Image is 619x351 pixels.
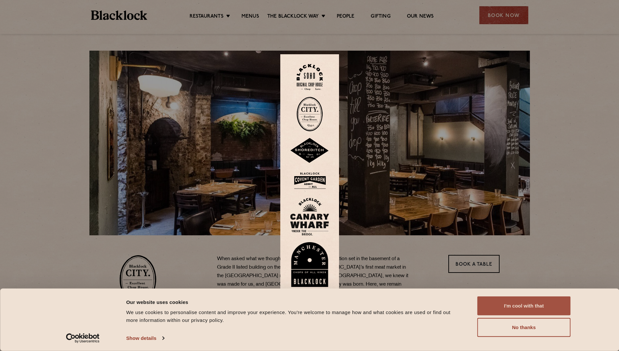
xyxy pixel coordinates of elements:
[477,296,571,315] button: I'm cool with that
[290,198,329,236] img: BL_CW_Logo_Website.svg
[477,318,571,337] button: No thanks
[297,97,323,131] img: City-stamp-default.svg
[290,170,329,191] img: BLA_1470_CoventGarden_Website_Solid.svg
[126,309,463,324] div: We use cookies to personalise content and improve your experience. You're welcome to manage how a...
[126,333,164,343] a: Show details
[126,298,463,306] div: Our website uses cookies
[290,138,329,163] img: Shoreditch-stamp-v2-default.svg
[54,333,111,343] a: Usercentrics Cookiebot - opens in a new window
[290,242,329,287] img: BL_Manchester_Logo-bleed.png
[297,64,323,91] img: Soho-stamp-default.svg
